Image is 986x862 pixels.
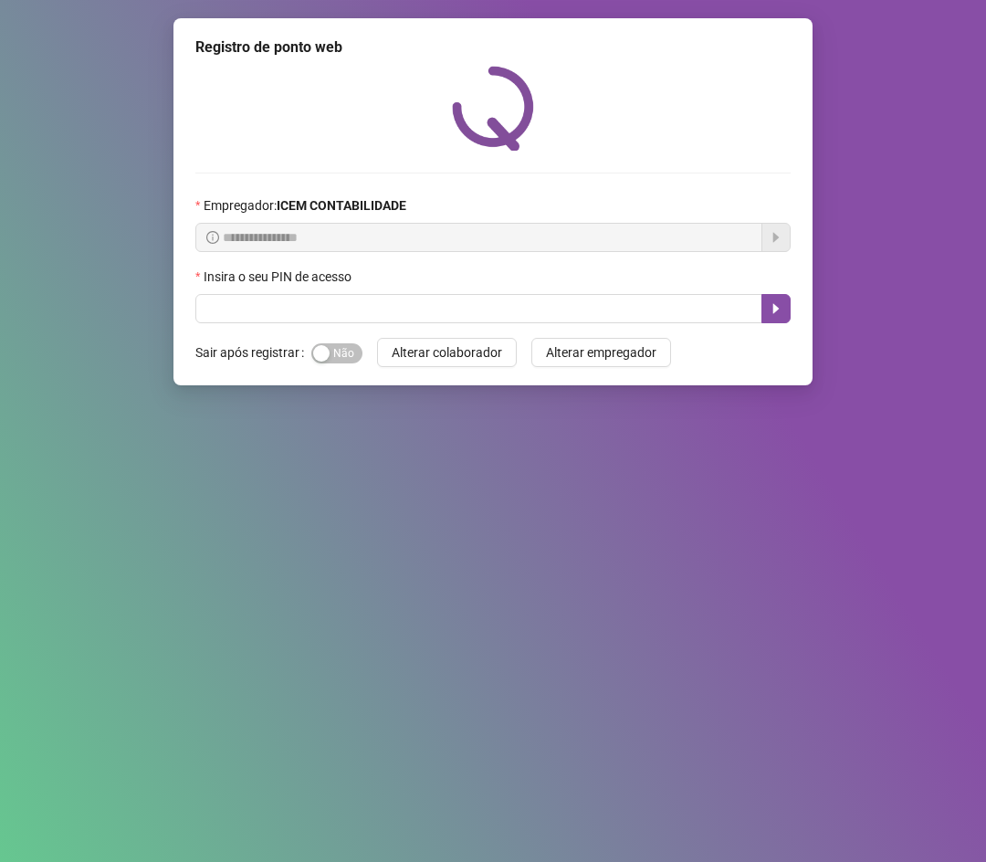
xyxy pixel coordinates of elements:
[206,231,219,244] span: info-circle
[204,195,406,215] span: Empregador :
[195,37,791,58] div: Registro de ponto web
[195,338,311,367] label: Sair após registrar
[546,342,656,363] span: Alterar empregador
[769,301,783,316] span: caret-right
[452,66,534,151] img: QRPoint
[531,338,671,367] button: Alterar empregador
[277,198,406,213] strong: ICEM CONTABILIDADE
[392,342,502,363] span: Alterar colaborador
[195,267,363,287] label: Insira o seu PIN de acesso
[377,338,517,367] button: Alterar colaborador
